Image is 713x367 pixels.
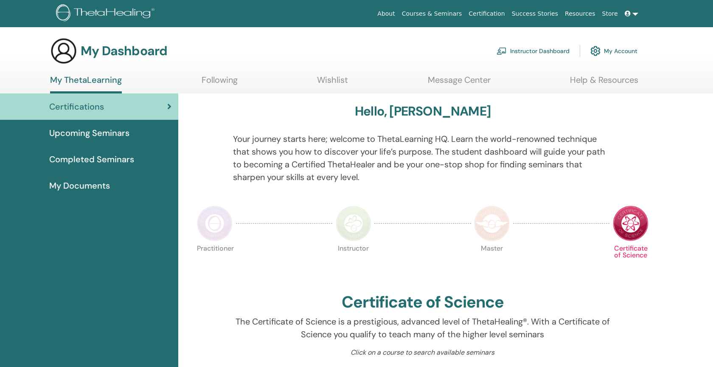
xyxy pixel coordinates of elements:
[599,6,621,22] a: Store
[590,44,601,58] img: cog.svg
[49,100,104,113] span: Certifications
[202,75,238,91] a: Following
[474,206,510,241] img: Master
[399,6,466,22] a: Courses & Seminars
[197,206,233,241] img: Practitioner
[50,37,77,65] img: generic-user-icon.jpg
[613,245,648,281] p: Certificate of Science
[561,6,599,22] a: Resources
[570,75,638,91] a: Help & Resources
[342,293,504,312] h2: Certificate of Science
[49,153,134,166] span: Completed Seminars
[590,42,637,60] a: My Account
[233,315,613,341] p: The Certificate of Science is a prestigious, advanced level of ThetaHealing®. With a Certificate ...
[233,133,613,183] p: Your journey starts here; welcome to ThetaLearning HQ. Learn the world-renowned technique that sh...
[355,104,491,119] h3: Hello, [PERSON_NAME]
[233,347,613,358] p: Click on a course to search available seminars
[56,4,157,23] img: logo.png
[197,245,233,281] p: Practitioner
[336,245,371,281] p: Instructor
[474,245,510,281] p: Master
[336,206,371,241] img: Instructor
[508,6,561,22] a: Success Stories
[613,206,648,241] img: Certificate of Science
[497,47,507,55] img: chalkboard-teacher.svg
[428,75,491,91] a: Message Center
[465,6,508,22] a: Certification
[317,75,348,91] a: Wishlist
[374,6,398,22] a: About
[49,179,110,192] span: My Documents
[50,75,122,93] a: My ThetaLearning
[81,43,167,59] h3: My Dashboard
[497,42,570,60] a: Instructor Dashboard
[49,127,129,139] span: Upcoming Seminars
